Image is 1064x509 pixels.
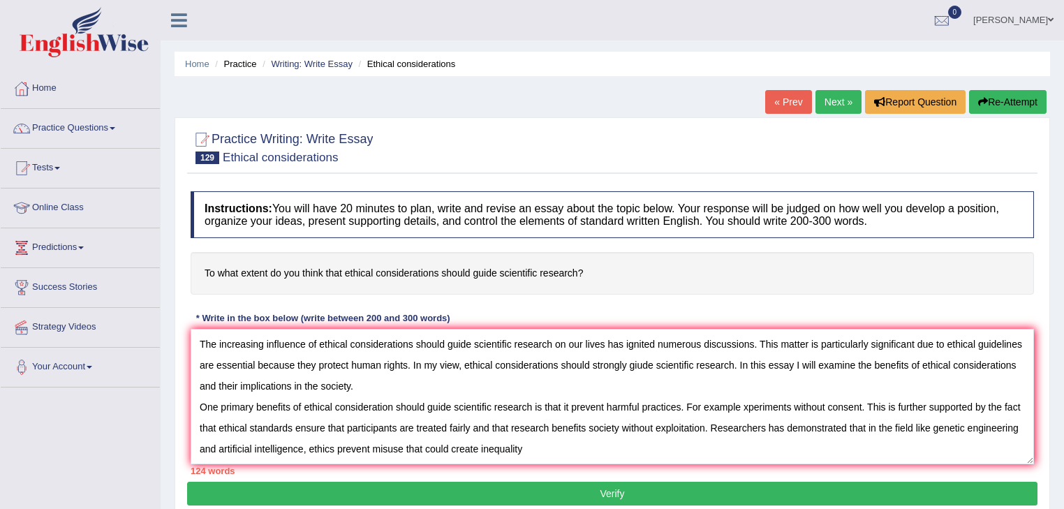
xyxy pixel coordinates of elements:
[865,90,966,114] button: Report Question
[223,151,338,164] small: Ethical considerations
[191,129,373,164] h2: Practice Writing: Write Essay
[1,149,160,184] a: Tests
[765,90,811,114] a: « Prev
[1,109,160,144] a: Practice Questions
[815,90,862,114] a: Next »
[1,348,160,383] a: Your Account
[1,308,160,343] a: Strategy Videos
[948,6,962,19] span: 0
[191,191,1034,238] h4: You will have 20 minutes to plan, write and revise an essay about the topic below. Your response ...
[205,202,272,214] b: Instructions:
[185,59,209,69] a: Home
[1,69,160,104] a: Home
[355,57,456,71] li: Ethical considerations
[1,189,160,223] a: Online Class
[1,228,160,263] a: Predictions
[191,312,455,325] div: * Write in the box below (write between 200 and 300 words)
[195,152,219,164] span: 129
[212,57,256,71] li: Practice
[271,59,353,69] a: Writing: Write Essay
[191,464,1034,478] div: 124 words
[187,482,1037,506] button: Verify
[191,252,1034,295] h4: To what extent do you think that ethical considerations should guide scientific research?
[1,268,160,303] a: Success Stories
[969,90,1047,114] button: Re-Attempt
